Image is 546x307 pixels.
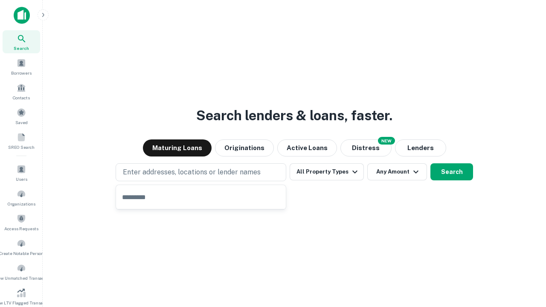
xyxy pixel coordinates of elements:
[395,139,446,156] button: Lenders
[3,186,40,209] a: Organizations
[3,260,40,283] a: Review Unmatched Transactions
[503,239,546,280] iframe: Chat Widget
[3,104,40,127] a: Saved
[11,70,32,76] span: Borrowers
[8,144,35,151] span: SREO Search
[3,211,40,234] a: Access Requests
[215,139,274,156] button: Originations
[15,119,28,126] span: Saved
[3,235,40,258] a: Create Notable Person
[3,55,40,78] a: Borrowers
[3,161,40,184] a: Users
[8,200,35,207] span: Organizations
[116,163,286,181] button: Enter addresses, locations or lender names
[16,176,27,182] span: Users
[290,163,364,180] button: All Property Types
[123,167,261,177] p: Enter addresses, locations or lender names
[3,129,40,152] a: SREO Search
[14,7,30,24] img: capitalize-icon.png
[378,137,395,145] div: NEW
[367,163,427,180] button: Any Amount
[430,163,473,180] button: Search
[340,139,392,156] button: Search distressed loans with lien and other non-mortgage details.
[4,225,38,232] span: Access Requests
[277,139,337,156] button: Active Loans
[3,80,40,103] a: Contacts
[3,30,40,53] a: Search
[13,94,30,101] span: Contacts
[14,45,29,52] span: Search
[143,139,212,156] button: Maturing Loans
[196,105,392,126] h3: Search lenders & loans, faster.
